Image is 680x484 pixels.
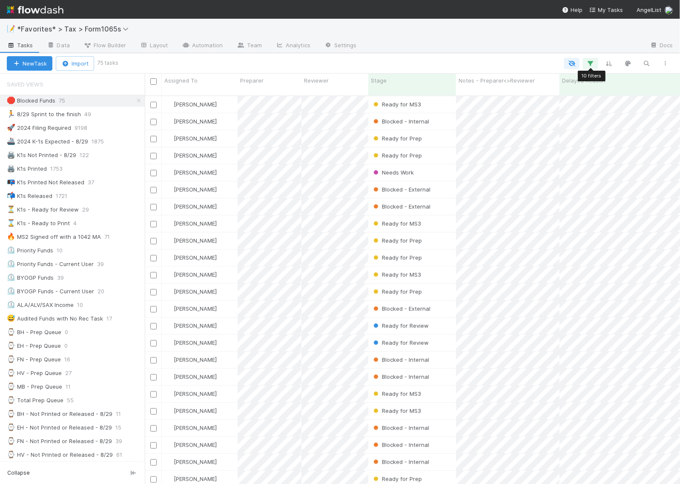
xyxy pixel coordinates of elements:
[7,25,15,32] span: 📝
[372,117,429,126] div: Blocked - Internal
[174,288,217,295] span: [PERSON_NAME]
[7,218,70,229] div: K1s - Ready to Print
[372,338,429,347] div: Ready for Review
[589,6,623,13] span: My Tasks
[372,101,421,108] span: Ready for MS3
[56,191,76,201] span: 1721
[165,270,217,279] div: [PERSON_NAME]
[150,204,157,210] input: Toggle Row Selected
[7,315,15,322] span: 😅
[7,165,15,172] span: 🖨️
[166,220,172,227] img: avatar_711f55b7-5a46-40da-996f-bc93b6b86381.png
[372,186,430,193] span: Blocked - External
[7,41,33,49] span: Tasks
[150,136,157,142] input: Toggle Row Selected
[166,390,172,397] img: avatar_711f55b7-5a46-40da-996f-bc93b6b86381.png
[150,340,157,347] input: Toggle Row Selected
[372,458,429,465] span: Blocked - Internal
[372,458,429,466] div: Blocked - Internal
[7,301,15,308] span: ⏲️
[7,137,15,145] span: 🚢
[372,219,421,228] div: Ready for MS3
[372,253,422,262] div: Ready for Prep
[150,78,157,85] input: Toggle All Rows Selected
[98,286,113,297] span: 20
[7,109,81,120] div: 8/29 Sprint to the finish
[7,192,15,199] span: 📬
[150,357,157,364] input: Toggle Row Selected
[166,118,172,125] img: avatar_66854b90-094e-431f-b713-6ac88429a2b8.png
[77,39,133,53] a: Flow Builder
[7,206,15,213] span: ⏳
[165,424,217,432] div: [PERSON_NAME]
[7,300,74,310] div: ALA/ALV/SAX Income
[7,410,15,417] span: ⌚
[150,170,157,176] input: Toggle Row Selected
[56,56,94,71] button: Import
[116,409,129,419] span: 11
[166,186,172,193] img: avatar_66854b90-094e-431f-b713-6ac88429a2b8.png
[372,322,429,329] span: Ready for Review
[150,119,157,125] input: Toggle Row Selected
[7,274,15,281] span: ⏲️
[372,475,422,483] div: Ready for Prep
[372,270,421,279] div: Ready for MS3
[150,306,157,312] input: Toggle Row Selected
[665,6,673,14] img: avatar_711f55b7-5a46-40da-996f-bc93b6b86381.png
[174,441,217,448] span: [PERSON_NAME]
[50,163,71,174] span: 1753
[372,321,429,330] div: Ready for Review
[40,39,77,53] a: Data
[372,134,422,143] div: Ready for Prep
[7,328,15,335] span: ⌚
[174,186,217,193] span: [PERSON_NAME]
[165,100,217,109] div: [PERSON_NAME]
[66,381,79,392] span: 11
[165,441,217,449] div: [PERSON_NAME]
[7,259,94,269] div: Priority Funds - Current User
[150,442,157,449] input: Toggle Row Selected
[7,450,113,460] div: HV - Not Printed or Released - 8/29
[82,204,98,215] span: 29
[7,110,15,117] span: 🏃
[7,219,15,226] span: ⌛
[7,395,63,406] div: Total Prep Queue
[7,383,15,390] span: ⌚
[150,425,157,432] input: Toggle Row Selected
[165,236,217,245] div: [PERSON_NAME]
[77,300,92,310] span: 10
[174,339,217,346] span: [PERSON_NAME]
[7,177,84,188] div: K1s Printed Not Released
[150,408,157,415] input: Toggle Row Selected
[164,76,198,85] span: Assigned To
[57,272,72,283] span: 39
[7,437,15,444] span: ⌚
[150,391,157,398] input: Toggle Row Selected
[165,185,217,194] div: [PERSON_NAME]
[165,117,217,126] div: [PERSON_NAME]
[371,76,387,85] span: Stage
[372,202,430,211] div: Blocked - External
[166,407,172,414] img: avatar_cfa6ccaa-c7d9-46b3-b608-2ec56ecf97ad.png
[7,422,112,433] div: EH - Not Printed or Released - 8/29
[116,450,131,460] span: 61
[165,372,217,381] div: [PERSON_NAME]
[174,475,217,482] span: [PERSON_NAME]
[174,458,217,465] span: [PERSON_NAME]
[166,458,172,465] img: avatar_711f55b7-5a46-40da-996f-bc93b6b86381.png
[150,102,157,108] input: Toggle Row Selected
[166,305,172,312] img: avatar_66854b90-094e-431f-b713-6ac88429a2b8.png
[166,373,172,380] img: avatar_711f55b7-5a46-40da-996f-bc93b6b86381.png
[59,95,74,106] span: 75
[7,327,61,338] div: BH - Prep Queue
[7,136,88,147] div: 2024 K-1s Expected - 8/29
[7,260,15,267] span: ⏲️
[97,259,112,269] span: 39
[150,289,157,295] input: Toggle Row Selected
[7,272,54,283] div: BYOGP Funds
[7,233,15,240] span: 🔥
[562,76,605,85] span: Delayed Reason
[166,288,172,295] img: avatar_711f55b7-5a46-40da-996f-bc93b6b86381.png
[174,254,217,261] span: [PERSON_NAME]
[372,407,421,415] div: Ready for MS3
